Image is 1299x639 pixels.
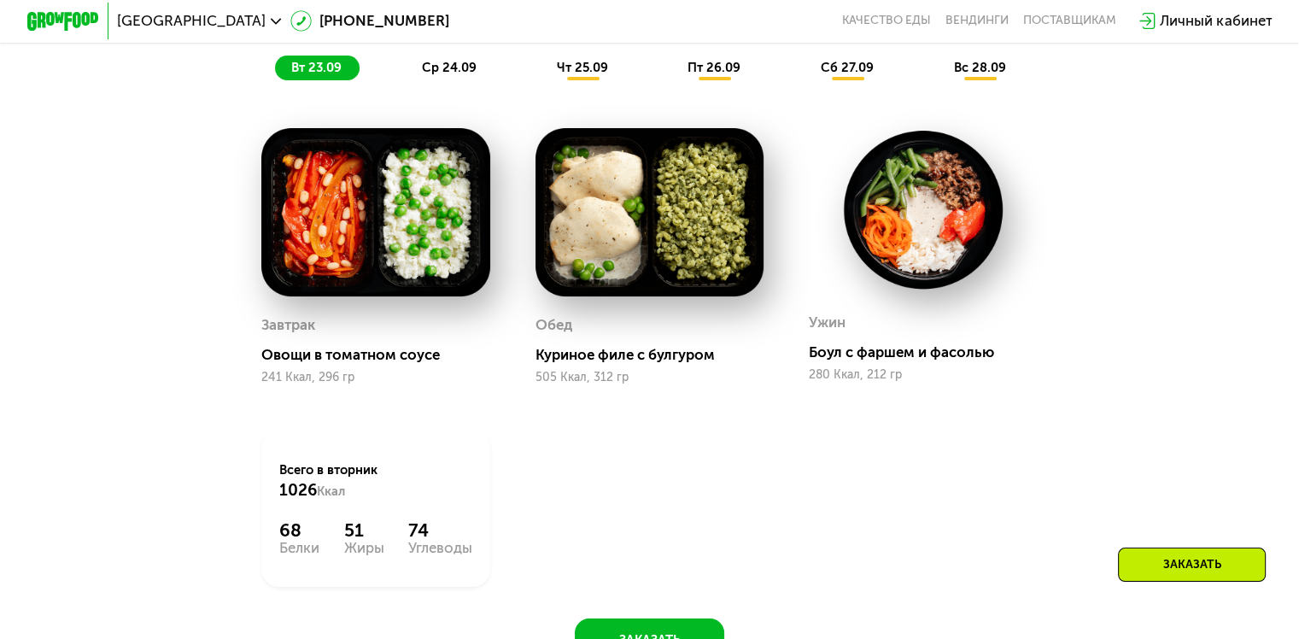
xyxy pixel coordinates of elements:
span: чт 25.09 [557,60,608,75]
span: вт 23.09 [291,60,342,75]
div: Жиры [344,541,384,555]
div: Личный кабинет [1160,10,1272,32]
div: 51 [344,519,384,541]
span: Ккал [317,484,345,499]
a: [PHONE_NUMBER] [290,10,449,32]
div: Боул с фаршем и фасолью [809,343,1051,361]
a: Качество еды [842,14,931,28]
span: 1026 [279,480,317,500]
div: Заказать [1118,548,1266,582]
div: 505 Ккал, 312 гр [535,371,764,384]
div: Завтрак [261,312,315,339]
div: Всего в вторник [279,461,471,501]
div: Овощи в томатном соусе [261,346,504,364]
div: 241 Ккал, 296 гр [261,371,490,384]
div: Куриное филе с булгуром [535,346,778,364]
div: Обед [535,312,572,339]
div: Ужин [809,309,846,337]
a: Вендинги [945,14,1009,28]
div: поставщикам [1023,14,1116,28]
div: Углеводы [408,541,472,555]
span: ср 24.09 [422,60,477,75]
div: Белки [279,541,319,555]
span: [GEOGRAPHIC_DATA] [117,14,266,28]
div: 280 Ккал, 212 гр [809,368,1038,382]
div: 68 [279,519,319,541]
span: пт 26.09 [688,60,740,75]
span: вс 28.09 [954,60,1006,75]
span: сб 27.09 [821,60,874,75]
div: 74 [408,519,472,541]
